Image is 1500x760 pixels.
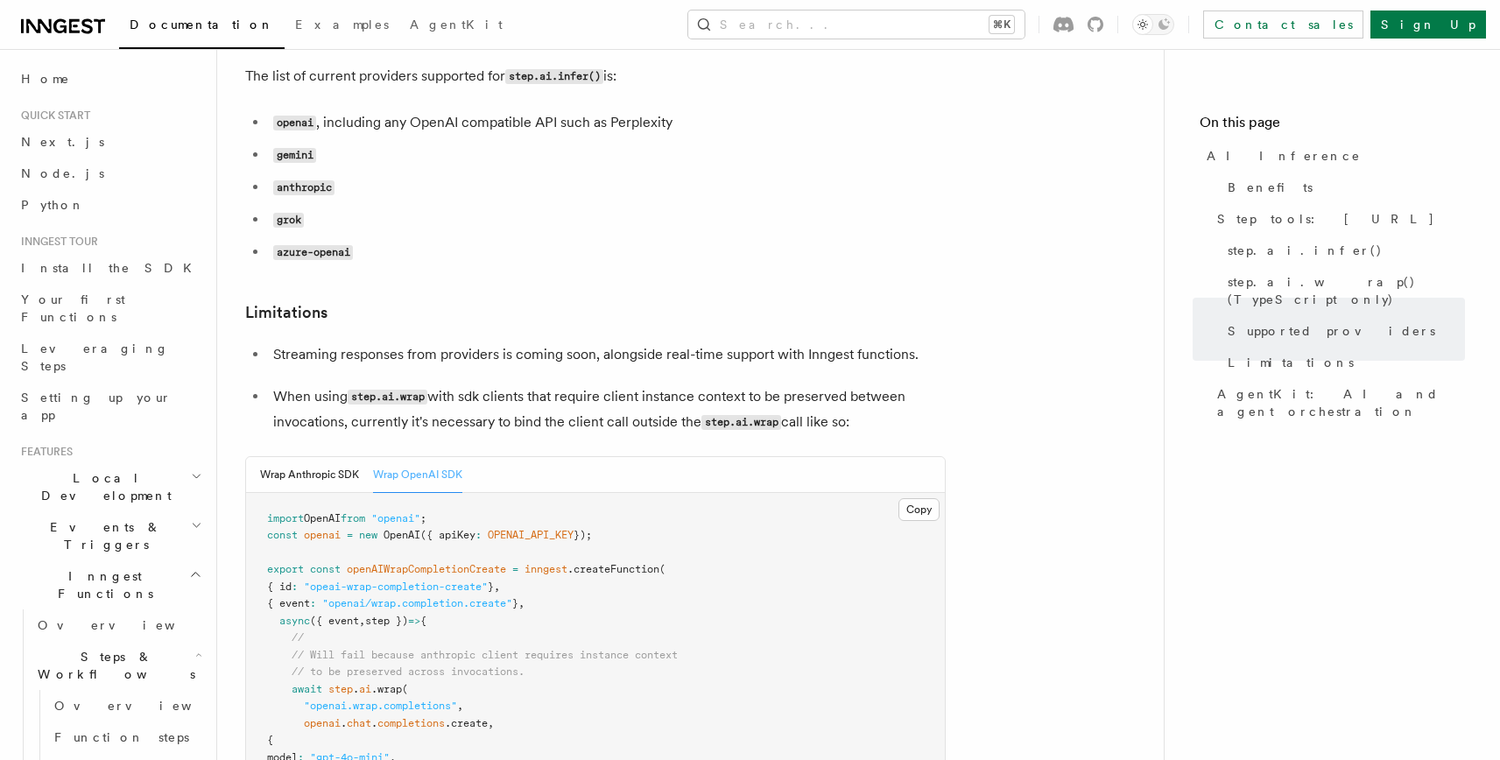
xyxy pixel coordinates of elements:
[322,597,512,609] span: "openai/wrap.completion.create"
[14,382,206,431] a: Setting up your app
[1221,347,1465,378] a: Limitations
[304,700,457,712] span: "openai.wrap.completions"
[304,717,341,729] span: openai
[304,581,488,593] span: "opeai-wrap-completion-create"
[14,252,206,284] a: Install the SDK
[1228,354,1354,371] span: Limitations
[273,245,353,260] code: azure-openai
[384,529,420,541] span: OpenAI
[14,560,206,609] button: Inngest Functions
[310,597,316,609] span: :
[14,511,206,560] button: Events & Triggers
[475,529,482,541] span: :
[273,384,946,435] p: When using with sdk clients that require client instance context to be preserved between invocati...
[260,457,359,493] button: Wrap Anthropic SDK
[505,69,603,84] code: step.ai.infer()
[14,158,206,189] a: Node.js
[14,333,206,382] a: Leveraging Steps
[310,615,359,627] span: ({ event
[279,615,310,627] span: async
[1210,378,1465,427] a: AgentKit: AI and agent orchestration
[373,457,462,493] button: Wrap OpenAI SDK
[267,597,310,609] span: { event
[377,717,445,729] span: completions
[273,180,335,195] code: anthropic
[14,109,90,123] span: Quick start
[347,563,506,575] span: openAIWrapCompletionCreate
[38,618,218,632] span: Overview
[54,730,189,744] span: Function steps
[353,683,359,695] span: .
[47,690,206,721] a: Overview
[267,512,304,524] span: import
[1200,112,1465,140] h4: On this page
[285,5,399,47] a: Examples
[445,717,488,729] span: .create
[267,529,298,541] span: const
[410,18,503,32] span: AgentKit
[21,135,104,149] span: Next.js
[1210,203,1465,235] a: Step tools: [URL]
[567,563,659,575] span: .createFunction
[14,189,206,221] a: Python
[408,615,420,627] span: =>
[512,563,518,575] span: =
[518,597,525,609] span: ,
[371,683,402,695] span: .wrap
[292,665,525,678] span: // to be preserved across invocations.
[1132,14,1174,35] button: Toggle dark mode
[1203,11,1363,39] a: Contact sales
[659,563,665,575] span: (
[273,213,304,228] code: grok
[701,415,781,430] code: step.ai.wrap
[420,615,426,627] span: {
[245,300,327,325] a: Limitations
[1370,11,1486,39] a: Sign Up
[14,235,98,249] span: Inngest tour
[292,649,678,661] span: // Will fail because anthropic client requires instance context
[1217,210,1435,228] span: Step tools: [URL]
[14,126,206,158] a: Next.js
[21,198,85,212] span: Python
[21,70,70,88] span: Home
[14,518,191,553] span: Events & Triggers
[14,567,189,602] span: Inngest Functions
[420,529,475,541] span: ({ apiKey
[295,18,389,32] span: Examples
[341,512,365,524] span: from
[488,581,494,593] span: }
[21,166,104,180] span: Node.js
[488,529,574,541] span: OPENAI_API_KEY
[688,11,1025,39] button: Search...⌘K
[488,717,494,729] span: ,
[273,148,316,163] code: gemini
[273,116,316,130] code: openai
[273,342,946,367] p: Streaming responses from providers is coming soon, alongside real-time support with Inngest funct...
[268,110,946,136] li: , including any OpenAI compatible API such as Perplexity
[267,734,273,746] span: {
[341,717,347,729] span: .
[54,699,235,713] span: Overview
[371,512,420,524] span: "openai"
[328,683,353,695] span: step
[574,529,592,541] span: });
[1228,273,1465,308] span: step.ai.wrap() (TypeScript only)
[304,512,341,524] span: OpenAI
[402,683,408,695] span: (
[267,563,304,575] span: export
[14,469,191,504] span: Local Development
[119,5,285,49] a: Documentation
[1200,140,1465,172] a: AI Inference
[420,512,426,524] span: ;
[21,292,125,324] span: Your first Functions
[359,529,377,541] span: new
[31,609,206,641] a: Overview
[399,5,513,47] a: AgentKit
[245,64,946,89] p: The list of current providers supported for is:
[21,261,202,275] span: Install the SDK
[989,16,1014,33] kbd: ⌘K
[130,18,274,32] span: Documentation
[31,641,206,690] button: Steps & Workflows
[359,683,371,695] span: ai
[1228,322,1435,340] span: Supported providers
